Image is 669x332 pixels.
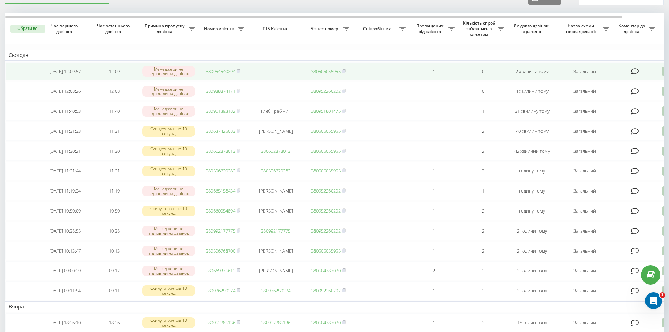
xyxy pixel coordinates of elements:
[40,82,90,100] td: [DATE] 12:08:26
[458,202,507,220] td: 2
[557,122,613,141] td: Загальний
[10,25,45,33] button: Обрати всі
[142,86,195,97] div: Менеджери не відповіли на дзвінок
[90,261,139,280] td: 09:12
[206,319,235,326] a: 380952785136
[206,108,235,114] a: 380961393182
[248,261,304,280] td: [PERSON_NAME]
[557,281,613,300] td: Загальний
[311,188,341,194] a: 380952260202
[40,202,90,220] td: [DATE] 10:50:09
[90,182,139,200] td: 11:19
[409,62,458,81] td: 1
[95,23,133,34] span: Час останнього дзвінка
[254,26,298,32] span: ПІБ Клієнта
[311,128,341,134] a: 380505055955
[409,82,458,100] td: 1
[90,222,139,240] td: 10:38
[557,242,613,260] td: Загальний
[40,182,90,200] td: [DATE] 11:19:34
[311,319,341,326] a: 380504787070
[90,313,139,332] td: 18:26
[458,261,507,280] td: 2
[40,142,90,161] td: [DATE] 11:30:21
[248,242,304,260] td: [PERSON_NAME]
[458,222,507,240] td: 2
[356,26,399,32] span: Співробітник
[206,148,235,154] a: 380662878013
[507,242,557,260] td: 2 години тому
[206,128,235,134] a: 380637425083
[90,122,139,141] td: 11:31
[557,261,613,280] td: Загальний
[206,248,235,254] a: 380506768700
[458,62,507,81] td: 0
[557,182,613,200] td: Загальний
[311,228,341,234] a: 380952260202
[311,88,341,94] a: 380952260202
[90,82,139,100] td: 12:08
[507,122,557,141] td: 40 хвилин тому
[462,20,498,37] span: Кількість спроб зв'язатись з клієнтом
[458,182,507,200] td: 1
[90,202,139,220] td: 10:50
[248,102,304,121] td: Глєб Гребіник
[142,66,195,77] div: Менеджери не відповіли на дзвінок
[507,222,557,240] td: 2 години тому
[206,188,235,194] a: 380665158434
[557,222,613,240] td: Загальний
[507,162,557,181] td: годину тому
[142,146,195,156] div: Скинуто раніше 10 секунд
[557,162,613,181] td: Загальний
[261,168,290,174] a: 380506720282
[616,23,649,34] span: Коментар до дзвінка
[40,122,90,141] td: [DATE] 11:31:33
[261,319,290,326] a: 380952785136
[40,222,90,240] td: [DATE] 10:38:55
[645,292,662,309] iframe: Intercom live chat
[142,186,195,196] div: Менеджери не відповіли на дзвінок
[409,182,458,200] td: 1
[557,313,613,332] td: Загальний
[557,62,613,81] td: Загальний
[507,313,557,332] td: 18 годин тому
[46,23,84,34] span: Час першого дзвінка
[409,162,458,181] td: 1
[40,102,90,121] td: [DATE] 11:40:53
[311,168,341,174] a: 380505055955
[206,228,235,234] a: 380992177775
[311,287,341,294] a: 380952260202
[202,26,238,32] span: Номер клієнта
[40,281,90,300] td: [DATE] 09:11:54
[311,267,341,274] a: 380504787070
[142,226,195,236] div: Менеджери не відповіли на дзвінок
[311,108,341,114] a: 380951801475
[458,142,507,161] td: 2
[557,82,613,100] td: Загальний
[557,102,613,121] td: Загальний
[409,281,458,300] td: 1
[458,102,507,121] td: 1
[206,68,235,74] a: 380954540294
[507,142,557,161] td: 42 хвилини тому
[261,148,290,154] a: 380662878013
[507,62,557,81] td: 2 хвилини тому
[409,142,458,161] td: 1
[261,228,290,234] a: 380992177775
[513,23,551,34] span: Як довго дзвінок втрачено
[307,26,343,32] span: Бізнес номер
[90,142,139,161] td: 11:30
[90,281,139,300] td: 09:11
[142,266,195,276] div: Менеджери не відповіли на дзвінок
[311,248,341,254] a: 380505055955
[206,267,235,274] a: 380669375612
[557,142,613,161] td: Загальний
[409,261,458,280] td: 2
[458,162,507,181] td: 3
[409,122,458,141] td: 1
[507,102,557,121] td: 31 хвилину тому
[142,106,195,116] div: Менеджери не відповіли на дзвінок
[206,88,235,94] a: 380988874171
[90,102,139,121] td: 11:40
[311,148,341,154] a: 380505055955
